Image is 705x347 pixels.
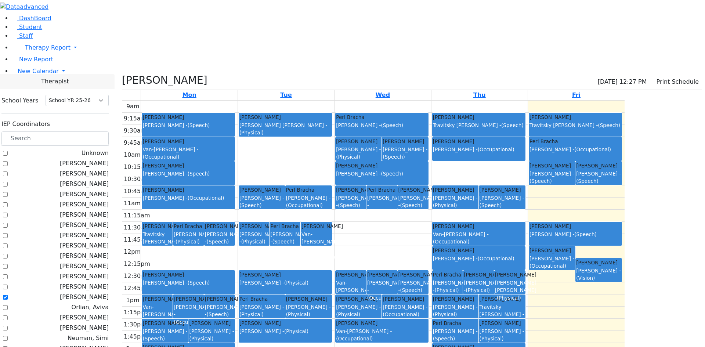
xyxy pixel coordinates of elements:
div: Perl Bracha [286,186,331,194]
button: Print Schedule [650,76,702,88]
label: [PERSON_NAME] [60,313,109,322]
div: [PERSON_NAME] [383,295,428,303]
div: Perl Bracha [270,223,300,230]
a: Student [12,24,42,30]
div: Perl Bracha [336,113,428,121]
div: [PERSON_NAME] [301,223,331,230]
span: (Occupational) [529,263,566,269]
div: 10:15am [122,163,152,171]
div: [PERSON_NAME] - [239,194,285,209]
a: September 26, 2025 [571,90,582,100]
span: (Speech) [207,239,229,245]
span: Student [19,24,42,30]
h3: [PERSON_NAME] [122,74,207,87]
span: (Physical) [480,336,504,341]
a: September 24, 2025 [374,90,391,100]
label: IEP Coordinators [1,120,50,129]
span: Therapist [41,77,69,86]
div: 11am [122,199,142,208]
div: [PERSON_NAME] - [142,170,234,177]
span: (Physical) [336,154,360,160]
span: (Occupational) [433,239,470,245]
div: Perl Bracha [174,223,203,230]
span: (Physical) [433,311,457,317]
div: Van-[PERSON_NAME] - [301,231,331,261]
div: [PERSON_NAME] [142,162,234,169]
span: [DATE] 12:27 PM [598,77,647,86]
div: [PERSON_NAME] - [142,328,188,343]
div: [PERSON_NAME] [433,186,478,194]
span: (Occupational) [286,202,323,208]
span: (Speech) [383,154,405,160]
div: [PERSON_NAME] - [433,194,478,209]
div: 9am [125,102,141,111]
span: (Speech) [188,280,210,286]
span: (Physical) [284,280,308,286]
span: (Physical) [433,202,457,208]
div: [PERSON_NAME] - [480,328,525,343]
div: 10am [122,151,142,159]
div: [PERSON_NAME] - [205,303,235,318]
div: [PERSON_NAME] [336,295,381,303]
span: (Speech) [598,122,620,128]
div: 1:30pm [122,320,148,329]
div: [PERSON_NAME] [367,271,397,278]
a: New Report [12,56,53,63]
div: [PERSON_NAME] [336,162,428,169]
div: [PERSON_NAME] - [398,194,428,209]
span: (Speech) [239,202,262,208]
div: Van-[PERSON_NAME] - [142,303,172,333]
div: [PERSON_NAME] - [433,255,525,262]
div: [PERSON_NAME] [189,319,234,327]
span: (Speech) [574,231,597,237]
div: [PERSON_NAME] - [336,170,428,177]
div: [PERSON_NAME] - [433,328,478,343]
span: Therapy Report [25,44,70,51]
div: [PERSON_NAME] [142,113,234,121]
div: [PERSON_NAME] - [174,303,203,326]
div: 11:45am [122,235,152,244]
span: (Speech) [576,178,599,184]
div: [PERSON_NAME] [529,247,575,254]
div: 11:15am [122,211,152,220]
div: [PERSON_NAME] [239,223,269,230]
div: Travitsky [PERSON_NAME] - [480,303,525,326]
label: [PERSON_NAME] [60,282,109,291]
span: DashBoard [19,15,51,22]
span: (Speech) [400,287,422,293]
span: (Physical) [176,239,200,245]
label: [PERSON_NAME] [60,159,109,168]
div: Perl Bracha [433,319,478,327]
div: [PERSON_NAME] [336,319,428,327]
div: [PERSON_NAME] [239,319,331,327]
div: [PERSON_NAME] - [239,328,331,335]
div: [PERSON_NAME] - [464,279,493,294]
div: [PERSON_NAME] - [398,279,428,294]
div: [PERSON_NAME] - [205,231,235,246]
div: 1:15pm [122,308,148,317]
div: [PERSON_NAME] [142,295,172,303]
span: (Speech) [529,178,552,184]
label: [PERSON_NAME] [60,252,109,260]
div: Travitsky [PERSON_NAME] - [529,122,621,129]
div: [PERSON_NAME] [398,186,428,194]
div: [PERSON_NAME] - [336,146,381,161]
div: [PERSON_NAME] [433,247,525,254]
span: (Vision) [576,275,595,281]
span: (Physical) [286,311,310,317]
label: [PERSON_NAME] [60,262,109,271]
div: [PERSON_NAME] [576,259,621,266]
div: [PERSON_NAME] [336,271,366,278]
label: [PERSON_NAME] [60,210,109,219]
div: [PERSON_NAME] - [576,170,621,185]
div: [PERSON_NAME] [142,138,234,145]
span: (Occupational) [478,147,514,152]
label: [PERSON_NAME] [60,293,109,301]
span: (Occupational) [383,311,419,317]
div: [PERSON_NAME] [142,271,234,278]
div: [PERSON_NAME] - [142,194,234,202]
div: [PERSON_NAME] - [529,231,621,238]
span: (Speech) [207,311,229,317]
div: [PERSON_NAME] [142,223,172,230]
a: New Calendar [12,64,705,79]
